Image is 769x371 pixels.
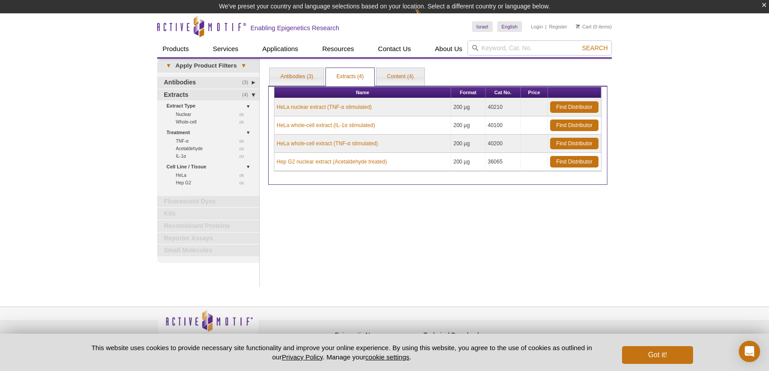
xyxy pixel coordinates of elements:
li: | [545,21,547,32]
h2: Enabling Epigenetics Research [250,24,339,32]
a: Fluorescent Dyes [157,196,259,207]
a: Content (4) [377,68,424,86]
a: Find Distributor [550,120,599,131]
button: Got it! [622,346,693,364]
a: Find Distributor [550,101,599,113]
button: Search [579,44,610,52]
span: (1) [239,179,249,187]
a: Small Molecules [157,245,259,256]
a: HeLa whole-cell extract (TNF-α stimulated) [277,140,378,148]
a: HeLa nuclear extract (TNF-α stimulated) [277,103,372,111]
h4: Technical Downloads [424,331,508,339]
a: (2)TNF-α [176,137,249,145]
td: 40210 [486,98,521,116]
a: ▾Apply Product Filters▾ [157,59,259,73]
a: Extract Type [166,101,254,111]
span: (3) [242,77,253,88]
p: This website uses cookies to provide necessary site functionality and improve your online experie... [76,343,607,362]
span: (2) [239,137,249,145]
a: Register [549,24,567,30]
a: (3)Antibodies [157,77,259,88]
td: 40100 [486,116,521,135]
button: cookie settings [365,353,409,361]
span: (1) [239,145,249,152]
td: 200 µg [451,135,485,153]
a: Hep G2 nuclear extract (Acetaldehyde treated) [277,158,387,166]
a: (2)Nuclear [176,111,249,118]
a: Recombinant Proteins [157,220,259,232]
a: (4)Extracts [157,89,259,101]
a: Privacy Policy [282,353,323,361]
a: (1)Hep G2 [176,179,249,187]
th: Price [521,87,548,98]
a: Login [531,24,543,30]
a: Resources [317,40,360,57]
span: (3) [239,172,249,179]
img: Your Cart [576,24,580,28]
span: (1) [239,152,249,160]
a: Contact Us [373,40,416,57]
a: Israel [472,21,493,32]
input: Keyword, Cat. No. [468,40,612,56]
a: Products [157,40,194,57]
table: Click to Verify - This site chose Symantec SSL for secure e-commerce and confidential communicati... [512,323,579,342]
span: (2) [239,118,249,126]
a: Antibodies (3) [270,68,324,86]
th: Format [451,87,485,98]
td: 36065 [486,153,521,171]
a: (1)Acetaldehyde [176,145,249,152]
a: Cart [576,24,591,30]
span: (4) [242,89,253,101]
div: Open Intercom Messenger [739,341,760,362]
th: Name [274,87,451,98]
a: (3)HeLa [176,172,249,179]
td: 200 µg [451,153,485,171]
a: Find Distributor [550,156,599,168]
td: 40200 [486,135,521,153]
a: Kits [157,208,259,219]
span: Search [582,44,608,52]
span: (2) [239,111,249,118]
a: Applications [257,40,304,57]
a: Cell Line / Tissue [166,162,254,172]
img: Active Motif, [157,307,259,343]
a: English [497,21,522,32]
img: Change Here [415,7,438,28]
a: Extracts (4) [326,68,374,86]
a: Privacy Policy [264,330,298,343]
th: Cat No. [486,87,521,98]
h4: Epigenetic News [335,331,419,339]
span: ▾ [237,62,250,70]
a: Find Distributor [550,138,599,149]
td: 200 µg [451,98,485,116]
a: Services [207,40,244,57]
li: (0 items) [576,21,612,32]
td: 200 µg [451,116,485,135]
a: (1)IL-1α [176,152,249,160]
span: ▾ [162,62,175,70]
a: (2)Whole-cell [176,118,249,126]
a: Treatment [166,128,254,137]
a: HeLa whole-cell extract (IL-1α stimulated) [277,121,375,129]
a: Reporter Assays [157,233,259,244]
a: About Us [430,40,468,57]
